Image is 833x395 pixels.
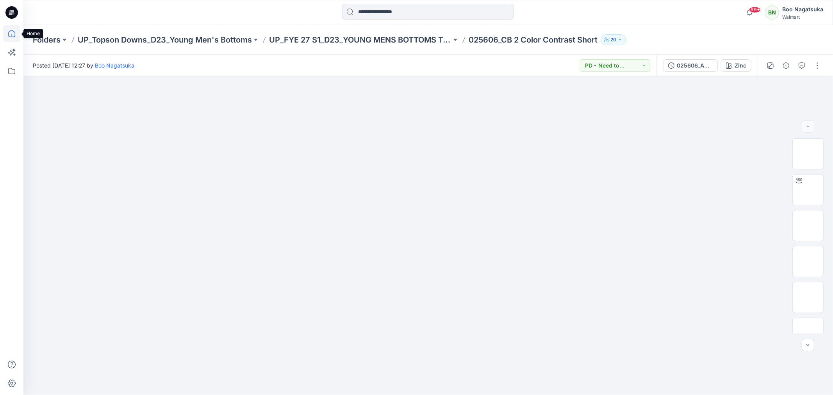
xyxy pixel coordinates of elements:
a: UP_FYE 27 S1_D23_YOUNG MENS BOTTOMS TOPSON DOWNS [269,34,451,45]
div: Zinc [735,61,746,70]
button: 025606_ADM FULL_Rev1_CB 2 Color Contrast Short [663,59,718,72]
a: Folders [33,34,61,45]
div: Walmart [782,14,823,20]
div: Boo Nagatsuka [782,5,823,14]
span: Posted [DATE] 12:27 by [33,61,134,69]
a: UP_Topson Downs_D23_Young Men's Bottoms [78,34,252,45]
p: 20 [610,36,616,44]
button: 20 [601,34,626,45]
div: 025606_ADM FULL_Rev1_CB 2 Color Contrast Short [677,61,713,70]
button: Details [780,59,792,72]
button: Zinc [721,59,751,72]
a: Boo Nagatsuka [95,62,134,69]
span: 99+ [749,7,761,13]
div: BN [765,5,779,20]
p: 025606_CB 2 Color Contrast Short [469,34,598,45]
